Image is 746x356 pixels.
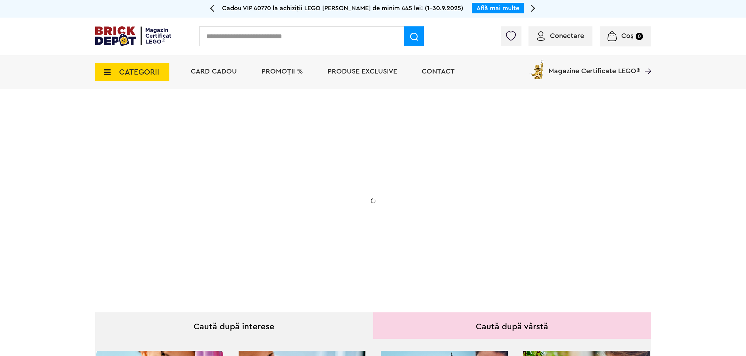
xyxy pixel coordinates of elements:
[145,192,286,221] h2: La două seturi LEGO de adulți achiziționate din selecție! În perioada 12 - [DATE]!
[95,312,373,339] div: Caută după interese
[636,33,643,40] small: 0
[549,58,640,75] span: Magazine Certificate LEGO®
[119,68,159,76] span: CATEGORII
[222,5,463,11] span: Cadou VIP 40770 la achiziții LEGO [PERSON_NAME] de minim 445 lei! (1-30.9.2025)
[621,32,634,39] span: Coș
[261,68,303,75] a: PROMOȚII %
[422,68,455,75] a: Contact
[640,58,651,65] a: Magazine Certificate LEGO®
[550,32,584,39] span: Conectare
[145,237,286,246] div: Explorează
[191,68,237,75] a: Card Cadou
[476,5,519,11] a: Află mai multe
[373,312,651,339] div: Caută după vârstă
[145,159,286,185] h1: 20% Reducere!
[537,32,584,39] a: Conectare
[327,68,397,75] a: Produse exclusive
